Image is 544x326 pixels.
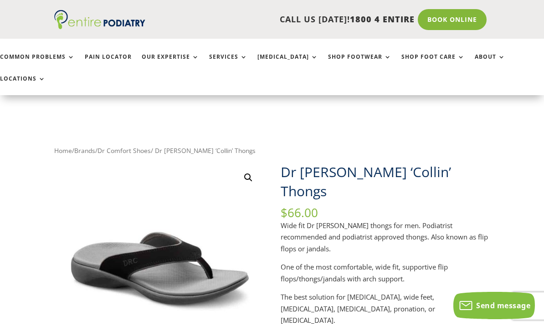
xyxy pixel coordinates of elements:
[240,169,257,186] a: View full-screen image gallery
[476,301,530,311] span: Send message
[350,14,415,25] span: 1800 4 ENTIRE
[151,14,414,25] p: CALL US [DATE]!
[453,292,535,319] button: Send message
[328,54,391,73] a: Shop Footwear
[209,54,247,73] a: Services
[54,10,145,29] img: logo (1)
[281,261,489,291] p: One of the most comfortable, wide fit, supportive flip flops/thongs/jandals with arch support.
[142,54,199,73] a: Our Expertise
[281,220,489,262] p: Wide fit Dr [PERSON_NAME] thongs for men. Podiatrist recommended and podiatrist approved thongs. ...
[401,54,465,73] a: Shop Foot Care
[54,145,489,157] nav: Breadcrumb
[54,146,72,155] a: Home
[54,22,145,31] a: Entire Podiatry
[281,204,318,221] bdi: 66.00
[85,54,132,73] a: Pain Locator
[475,54,505,73] a: About
[281,163,489,207] h1: Dr [PERSON_NAME] ‘Collin’ Thongs
[281,204,287,221] span: $
[418,9,487,30] a: Book Online
[98,146,151,155] a: Dr Comfort Shoes
[74,146,95,155] a: Brands
[257,54,318,73] a: [MEDICAL_DATA]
